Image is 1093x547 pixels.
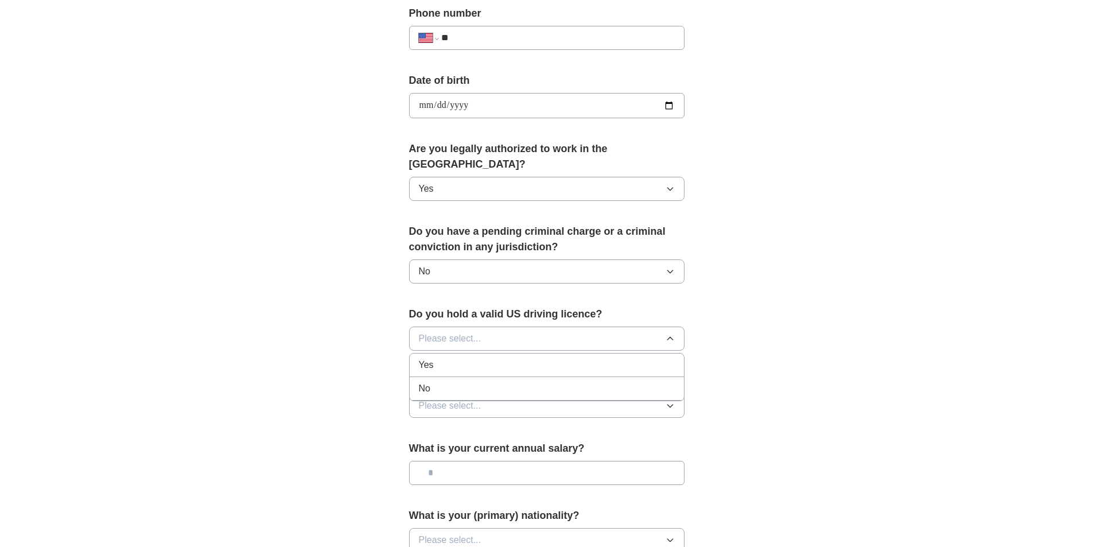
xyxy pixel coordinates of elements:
label: Do you have a pending criminal charge or a criminal conviction in any jurisdiction? [409,224,684,255]
label: Date of birth [409,73,684,88]
label: What is your current annual salary? [409,441,684,456]
span: Yes [419,358,434,372]
button: No [409,259,684,284]
button: Yes [409,177,684,201]
button: Please select... [409,327,684,351]
span: Yes [419,182,434,196]
span: Please select... [419,399,481,413]
span: Please select... [419,533,481,547]
label: Phone number [409,6,684,21]
label: Are you legally authorized to work in the [GEOGRAPHIC_DATA]? [409,141,684,172]
label: Do you hold a valid US driving licence? [409,307,684,322]
label: What is your (primary) nationality? [409,508,684,523]
span: No [419,382,430,395]
span: Please select... [419,332,481,346]
button: Please select... [409,394,684,418]
span: No [419,265,430,278]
